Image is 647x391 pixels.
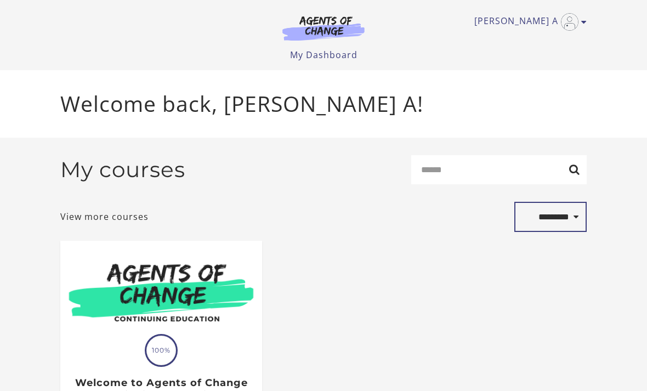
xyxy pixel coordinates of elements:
a: Toggle menu [474,13,581,31]
a: View more courses [60,210,149,223]
span: 100% [146,336,176,365]
a: My Dashboard [290,49,357,61]
p: Welcome back, [PERSON_NAME] A! [60,88,587,120]
h2: My courses [60,157,185,183]
img: Agents of Change Logo [271,15,376,41]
